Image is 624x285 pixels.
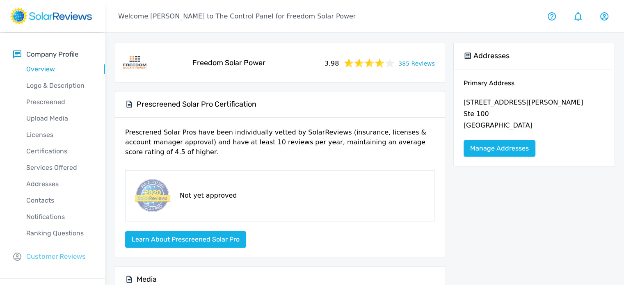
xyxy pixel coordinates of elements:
[192,58,265,68] h5: Freedom Solar Power
[125,128,435,164] p: Prescrened Solar Pros have been individually vetted by SolarReviews (insurance, licenses & accoun...
[118,11,356,21] p: Welcome [PERSON_NAME] to The Control Panel for Freedom Solar Power
[473,51,510,61] h5: Addresses
[325,57,339,68] span: 3.98
[13,130,105,140] p: Licenses
[180,191,237,201] p: Not yet approved
[13,143,105,160] a: Certifications
[13,160,105,176] a: Services Offered
[13,225,105,242] a: Ranking Questions
[13,176,105,192] a: Addresses
[13,94,105,110] a: Prescreened
[398,58,434,68] a: 385 Reviews
[464,109,604,121] p: Ste 100
[13,146,105,156] p: Certifications
[13,64,105,74] p: Overview
[137,100,256,109] h5: Prescreened Solar Pro Certification
[464,79,604,94] h6: Primary Address
[13,196,105,205] p: Contacts
[464,140,535,157] a: Manage Addresses
[13,209,105,225] a: Notifications
[13,212,105,222] p: Notifications
[13,163,105,173] p: Services Offered
[125,231,246,248] button: Learn about Prescreened Solar Pro
[132,177,171,214] img: prescreened-badge.png
[13,81,105,91] p: Logo & Description
[13,179,105,189] p: Addresses
[13,127,105,143] a: Licenses
[13,228,105,238] p: Ranking Questions
[26,251,86,262] p: Customer Reviews
[464,98,604,109] p: [STREET_ADDRESS][PERSON_NAME]
[13,97,105,107] p: Prescreened
[13,114,105,123] p: Upload Media
[137,275,157,284] h5: Media
[125,235,246,243] a: Learn about Prescreened Solar Pro
[13,192,105,209] a: Contacts
[13,110,105,127] a: Upload Media
[13,78,105,94] a: Logo & Description
[464,121,604,132] p: [GEOGRAPHIC_DATA]
[13,61,105,78] a: Overview
[26,49,78,59] p: Company Profile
